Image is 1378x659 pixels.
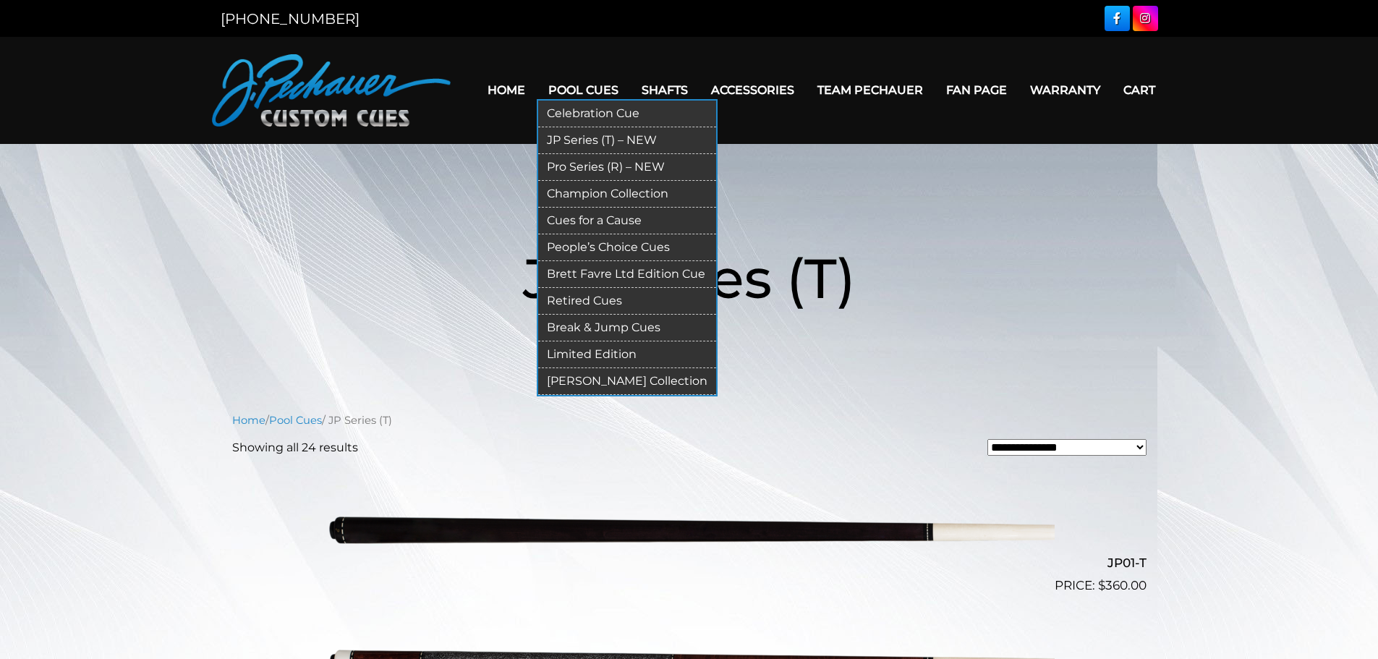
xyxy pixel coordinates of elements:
[538,368,716,395] a: [PERSON_NAME] Collection
[221,10,360,27] a: [PHONE_NUMBER]
[1112,72,1167,109] a: Cart
[523,245,856,312] span: JP Series (T)
[806,72,935,109] a: Team Pechauer
[324,468,1055,590] img: JP01-T
[538,288,716,315] a: Retired Cues
[1098,578,1147,592] bdi: 360.00
[1098,578,1105,592] span: $
[1018,72,1112,109] a: Warranty
[538,261,716,288] a: Brett Favre Ltd Edition Cue
[538,181,716,208] a: Champion Collection
[232,412,1147,428] nav: Breadcrumb
[630,72,699,109] a: Shafts
[232,550,1147,577] h2: JP01-T
[232,414,265,427] a: Home
[232,468,1147,595] a: JP01-T $360.00
[476,72,537,109] a: Home
[212,54,451,127] img: Pechauer Custom Cues
[538,208,716,234] a: Cues for a Cause
[538,154,716,181] a: Pro Series (R) – NEW
[538,234,716,261] a: People’s Choice Cues
[987,439,1147,456] select: Shop order
[538,127,716,154] a: JP Series (T) – NEW
[538,315,716,341] a: Break & Jump Cues
[232,439,358,456] p: Showing all 24 results
[538,101,716,127] a: Celebration Cue
[269,414,322,427] a: Pool Cues
[935,72,1018,109] a: Fan Page
[537,72,630,109] a: Pool Cues
[699,72,806,109] a: Accessories
[538,341,716,368] a: Limited Edition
